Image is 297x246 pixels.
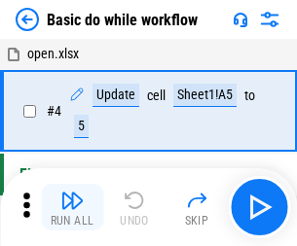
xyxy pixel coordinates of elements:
img: Skip [185,189,208,212]
span: open.xlsx [27,46,79,61]
img: Main button [243,192,275,223]
div: Sheet1!A5 [173,84,237,107]
span: # 4 [47,103,61,119]
img: Settings menu [258,8,281,31]
div: Run All [51,215,94,227]
div: cell [147,88,166,103]
div: 5 [74,115,89,138]
img: Run All [60,189,84,212]
img: Support [233,12,248,27]
button: Skip [166,184,228,230]
button: Run All [41,184,103,230]
div: to [244,88,255,103]
div: Update [93,84,139,107]
div: Skip [185,215,209,227]
div: Basic do while workflow [47,11,198,29]
img: Back [16,8,39,31]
